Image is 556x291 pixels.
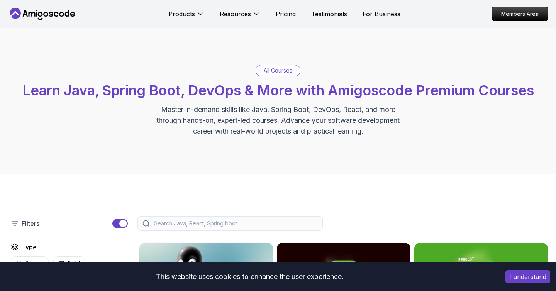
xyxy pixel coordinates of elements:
p: Course [25,260,44,267]
h2: Type [22,242,37,252]
a: Testimonials [311,9,347,19]
button: Products [168,9,204,25]
p: All Courses [264,67,292,74]
button: Accept cookies [505,270,550,283]
p: Resources [220,9,251,19]
button: Course [11,256,49,271]
p: Build [68,260,80,267]
button: Build [53,256,85,271]
input: Search Java, React, Spring boot ... [153,220,318,227]
a: For Business [363,9,400,19]
button: Resources [220,9,260,25]
a: Pricing [276,9,296,19]
p: Products [168,9,195,19]
span: Learn Java, Spring Boot, DevOps & More with Amigoscode Premium Courses [22,82,534,99]
a: Members Area [492,7,548,21]
p: Filters [22,219,39,228]
p: Master in-demand skills like Java, Spring Boot, DevOps, React, and more through hands-on, expert-... [148,104,408,137]
div: This website uses cookies to enhance the user experience. [6,268,494,285]
iframe: chat widget [508,243,556,279]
